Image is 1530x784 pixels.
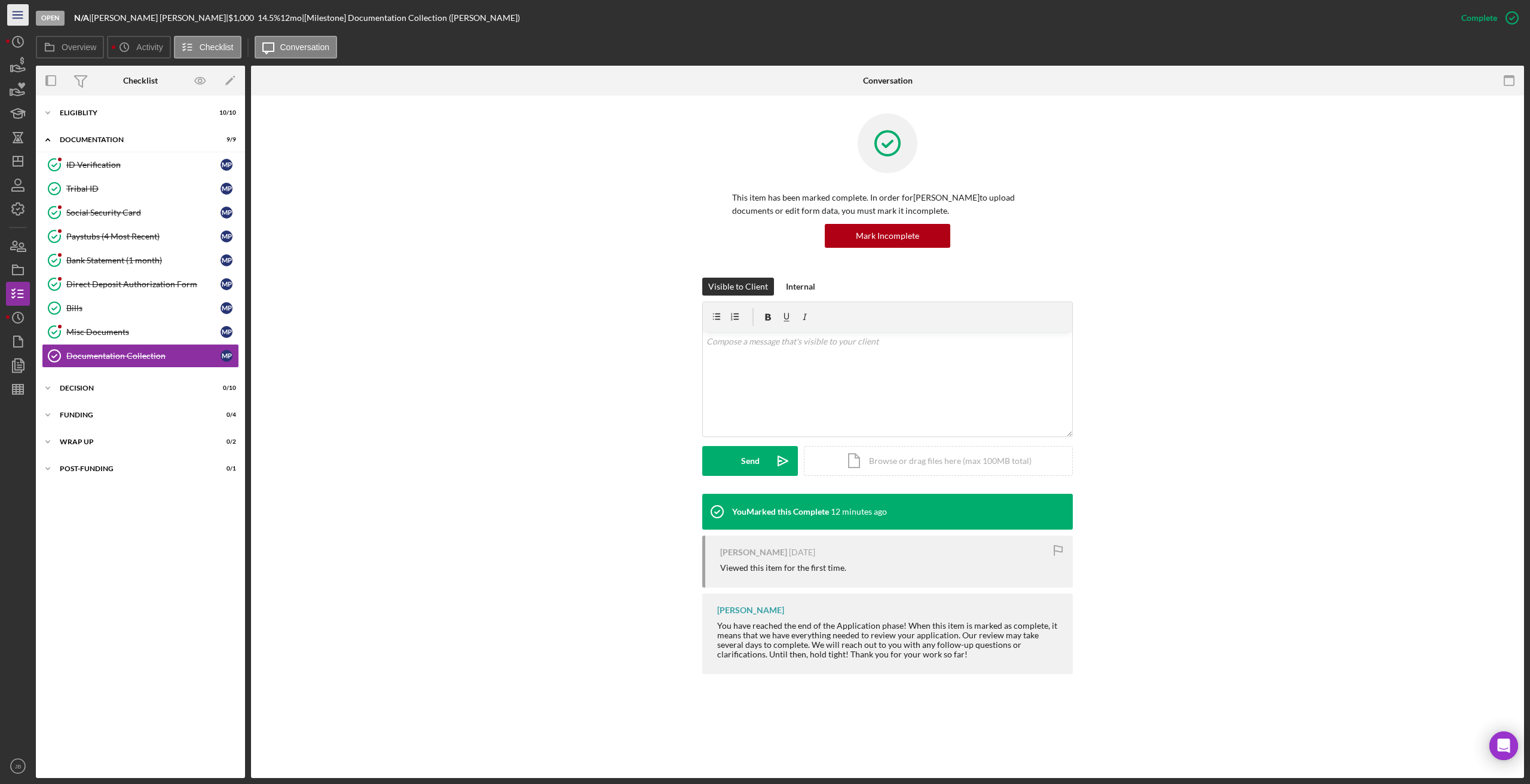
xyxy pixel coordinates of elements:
a: BillsMP [42,296,239,320]
div: Visible to Client [708,278,768,296]
div: M P [221,183,232,195]
button: Activity [107,36,170,59]
div: Bank Statement (1 month) [66,256,221,265]
div: 0 / 2 [215,438,236,445]
div: You have reached the end of the Application phase! When this item is marked as complete, it means... [717,621,1061,659]
p: This item has been marked complete. In order for [PERSON_NAME] to upload documents or edit form d... [732,191,1043,218]
button: Checklist [174,36,241,59]
div: Bills [66,303,221,313]
button: Mark Incomplete [825,224,950,248]
div: Open Intercom Messenger [1489,731,1518,760]
button: Overview [36,36,104,59]
div: Complete [1461,6,1497,30]
div: [PERSON_NAME] [717,605,784,615]
label: Checklist [200,42,234,52]
time: 2025-08-29 17:02 [789,548,815,557]
div: Social Security Card [66,208,221,217]
div: [PERSON_NAME] [PERSON_NAME] | [91,13,228,23]
div: | [74,13,91,23]
div: M P [221,326,232,338]
button: Visible to Client [702,278,774,296]
b: N/A [74,13,89,23]
div: Send [741,446,760,476]
label: Overview [62,42,96,52]
label: Conversation [280,42,330,52]
span: $1,000 [228,13,254,23]
div: M P [221,207,232,219]
div: M P [221,350,232,362]
div: Eligiblity [60,109,206,116]
time: 2025-09-09 19:57 [831,507,887,516]
div: Funding [60,411,206,419]
div: You Marked this Complete [732,507,829,516]
div: ID Verification [66,160,221,170]
div: Misc Documents [66,327,221,337]
a: Direct Deposit Authorization FormMP [42,272,239,296]
a: ID VerificationMP [42,153,239,177]
div: Open [36,11,65,26]
label: Activity [136,42,163,52]
div: M P [221,230,232,242]
div: M P [221,302,232,314]
button: JB [6,754,30,778]
div: M P [221,159,232,171]
a: Misc DocumentsMP [42,320,239,344]
div: 0 / 4 [215,411,236,419]
div: Wrap up [60,438,206,445]
div: Mark Incomplete [856,224,919,248]
a: Paystubs (4 Most Recent)MP [42,225,239,248]
div: Tribal ID [66,184,221,193]
div: Viewed this item for the first time. [720,563,846,573]
div: 14.5 % [258,13,280,23]
button: Conversation [255,36,338,59]
text: JB [14,763,21,770]
div: | [Milestone] Documentation Collection ([PERSON_NAME]) [302,13,520,23]
div: Paystubs (4 Most Recent) [66,232,221,241]
div: Conversation [863,76,913,85]
div: Internal [786,278,815,296]
a: Tribal IDMP [42,177,239,201]
button: Internal [780,278,821,296]
div: 10 / 10 [215,109,236,116]
div: M P [221,254,232,266]
div: Decision [60,385,206,392]
div: Direct Deposit Authorization Form [66,279,221,289]
div: [PERSON_NAME] [720,548,787,557]
div: 12 mo [280,13,302,23]
button: Complete [1449,6,1524,30]
a: Documentation CollectionMP [42,344,239,368]
div: 9 / 9 [215,136,236,143]
div: M P [221,278,232,290]
a: Bank Statement (1 month)MP [42,248,239,272]
div: 0 / 1 [215,465,236,472]
div: Documentation [60,136,206,143]
a: Social Security CardMP [42,201,239,225]
div: Checklist [123,76,158,85]
div: Documentation Collection [66,351,221,361]
div: 0 / 10 [215,385,236,392]
button: Send [702,446,798,476]
div: Post-Funding [60,465,206,472]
